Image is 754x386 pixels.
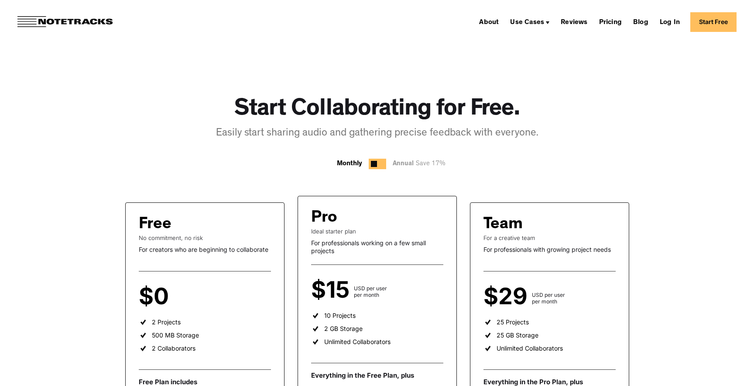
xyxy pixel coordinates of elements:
div: 500 MB Storage [152,331,199,339]
div: Free [139,216,171,234]
div: USD per user per month [354,285,387,298]
div: Unlimited Collaborators [497,344,563,352]
div: 25 Projects [497,318,529,326]
div: 2 Collaborators [152,344,195,352]
a: About [476,15,502,29]
div: 2 GB Storage [324,325,363,333]
div: Team [483,216,523,234]
div: Monthly [337,159,362,169]
div: $15 [311,282,354,298]
a: Blog [630,15,652,29]
div: Everything in the Free Plan, plus [311,371,443,380]
div: Use Cases [507,15,553,29]
div: Ideal starter plan [311,228,443,235]
div: Annual [393,159,450,170]
div: 10 Projects [324,312,356,320]
h1: Start Collaborating for Free. [234,96,520,125]
div: Use Cases [510,19,544,26]
div: For a creative team [483,234,616,241]
div: Easily start sharing audio and gathering precise feedback with everyone. [216,126,538,141]
a: Log In [656,15,683,29]
div: Pro [311,209,337,228]
a: Start Free [690,12,737,32]
div: For professionals with growing project needs [483,246,616,254]
span: Save 17% [414,161,446,167]
div: For creators who are beginning to collaborate [139,246,271,254]
div: USD per user per month [532,292,565,305]
div: For professionals working on a few small projects [311,239,443,254]
div: per user per month [173,292,199,305]
a: Pricing [596,15,625,29]
div: Unlimited Collaborators [324,338,391,346]
div: 25 GB Storage [497,331,538,339]
div: $0 [139,289,173,305]
div: 2 Projects [152,318,181,326]
div: $29 [483,289,532,305]
div: No commitment, no risk [139,234,271,241]
a: Reviews [557,15,591,29]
